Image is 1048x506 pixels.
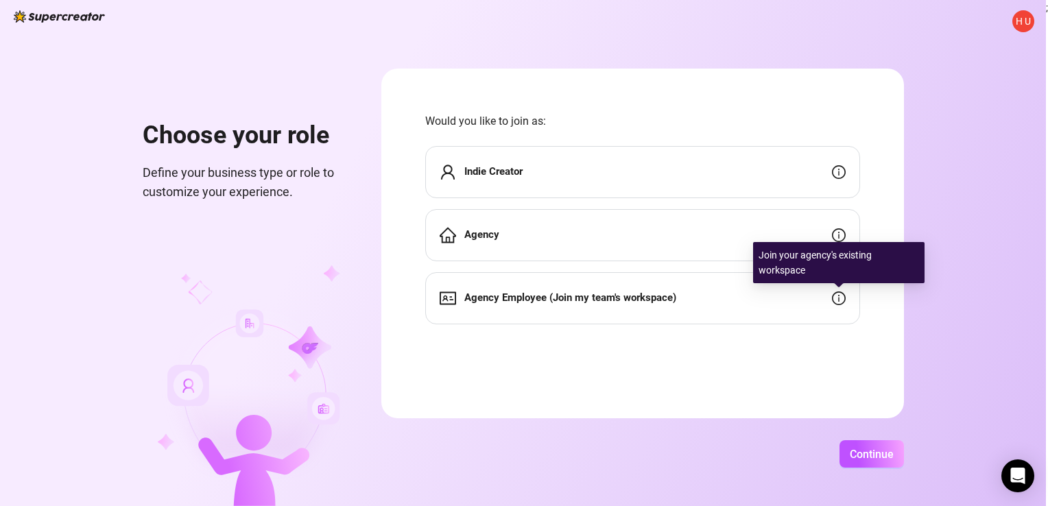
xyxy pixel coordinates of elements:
[1016,14,1031,29] span: H U
[850,448,894,461] span: Continue
[832,165,846,179] span: info-circle
[832,228,846,242] span: info-circle
[832,291,846,305] span: info-circle
[839,440,904,468] button: Continue
[464,291,676,304] strong: Agency Employee (Join my team's workspace)
[440,290,456,306] span: idcard
[440,227,456,243] span: home
[1001,459,1034,492] div: Open Intercom Messenger
[753,242,925,283] div: Join your agency's existing workspace
[14,10,105,23] img: logo
[440,164,456,180] span: user
[425,112,860,130] span: Would you like to join as:
[464,165,523,178] strong: Indie Creator
[143,163,348,202] span: Define your business type or role to customize your experience.
[464,228,499,241] strong: Agency
[143,121,348,151] h1: Choose your role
